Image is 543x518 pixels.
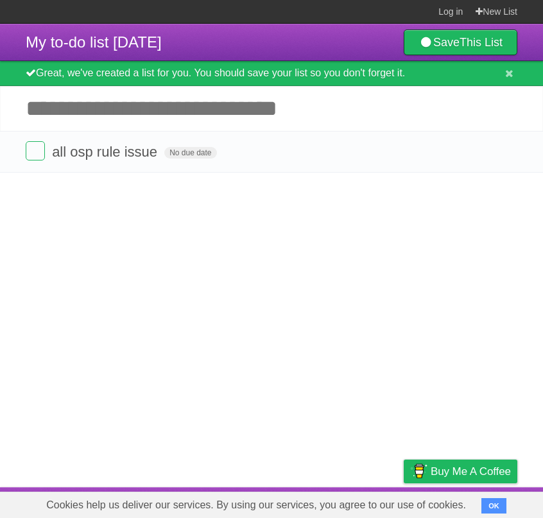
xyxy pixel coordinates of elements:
a: About [233,490,260,515]
span: No due date [164,147,216,159]
b: This List [460,36,503,49]
span: Cookies help us deliver our services. By using our services, you agree to our use of cookies. [33,492,479,518]
span: My to-do list [DATE] [26,33,162,51]
a: Privacy [387,490,420,515]
a: Suggest a feature [436,490,517,515]
label: Done [26,141,45,160]
a: SaveThis List [404,30,517,55]
a: Buy me a coffee [404,460,517,483]
a: Terms [343,490,372,515]
a: Developers [275,490,327,515]
span: all osp rule issue [52,144,160,160]
span: Buy me a coffee [431,460,511,483]
img: Buy me a coffee [410,460,427,482]
button: OK [481,498,506,514]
